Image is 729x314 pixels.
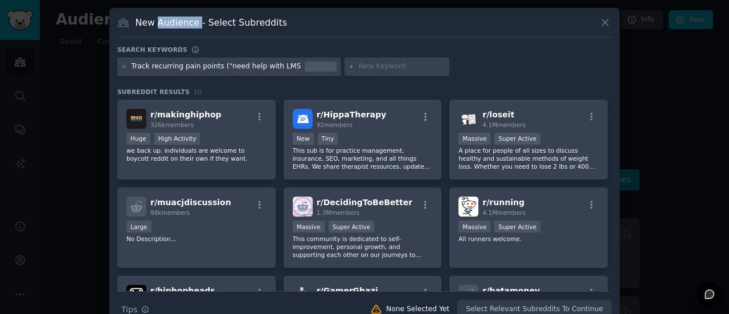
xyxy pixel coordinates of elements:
[494,221,540,233] div: Super Active
[458,133,490,145] div: Massive
[458,109,478,129] img: loseit
[482,198,525,207] span: r/ running
[458,235,599,243] p: All runners welcome.
[293,197,313,217] img: DecidingToBeBetter
[317,286,378,295] span: r/ GamerGhazi
[482,209,526,216] span: 4.1M members
[150,209,190,216] span: 98k members
[458,146,599,170] p: A place for people of all sizes to discuss healthy and sustainable methods of weight loss. Whethe...
[194,88,202,95] span: 10
[136,17,287,28] h3: New Audience - Select Subreddits
[482,286,539,295] span: r/ batamoney
[293,221,325,233] div: Massive
[317,110,387,119] span: r/ HippaTherapy
[154,133,200,145] div: High Activity
[482,110,514,119] span: r/ loseit
[293,285,313,305] img: GamerGhazi
[126,146,267,162] p: we back up. individuals are welcome to boycott reddit on their own if they want.
[482,121,526,128] span: 4.1M members
[126,109,146,129] img: makinghiphop
[494,133,540,145] div: Super Active
[150,198,231,207] span: r/ muacjdiscussion
[117,88,190,96] span: Subreddit Results
[293,109,313,129] img: HippaTherapy
[132,62,301,72] div: Track recurring pain points (“need help with LMS
[329,221,375,233] div: Super Active
[317,209,360,216] span: 1.3M members
[293,133,314,145] div: New
[126,285,146,305] img: hiphopheads
[317,121,353,128] span: 92 members
[359,62,445,72] input: New Keyword
[293,146,433,170] p: This sub is for practice management, insurance, SEO, marketing, and all things EHRs. We share the...
[126,133,150,145] div: Huge
[317,198,412,207] span: r/ DecidingToBeBetter
[126,221,151,233] div: Large
[458,197,478,217] img: running
[150,286,215,295] span: r/ hiphopheads
[150,110,222,119] span: r/ makinghiphop
[458,221,490,233] div: Massive
[117,46,187,54] h3: Search keywords
[318,133,338,145] div: Tiny
[293,235,433,259] p: This community is dedicated to self-improvement, personal growth, and supporting each other on ou...
[150,121,194,128] span: 326k members
[126,235,267,243] p: No Description...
